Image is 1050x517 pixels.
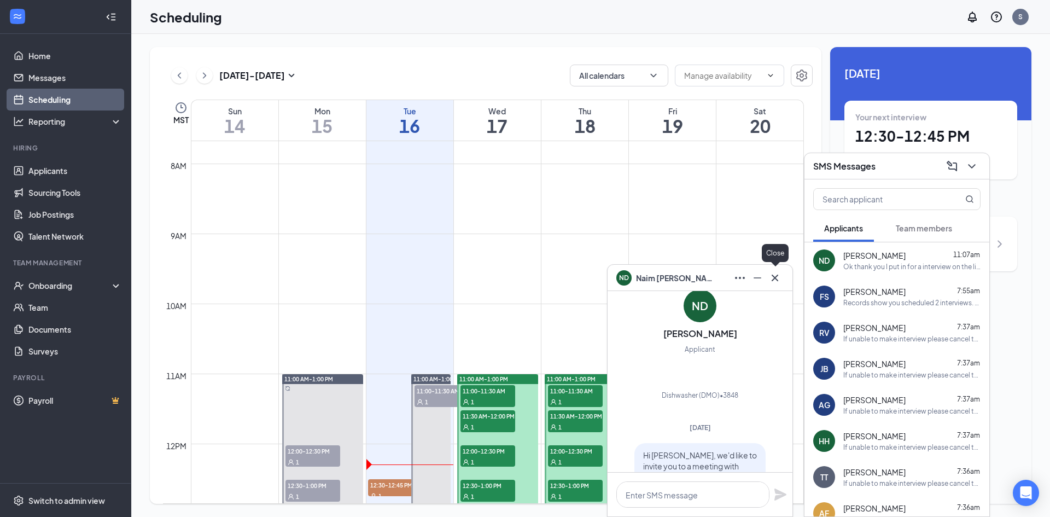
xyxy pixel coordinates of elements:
span: 1 [296,493,299,501]
a: Surveys [28,340,122,362]
button: Minimize [749,269,766,287]
span: 1 [296,458,299,466]
svg: User [463,493,469,500]
div: Mon [279,106,366,117]
svg: Minimize [751,271,764,284]
svg: User [417,399,423,405]
a: PayrollCrown [28,390,122,411]
span: 1 [558,458,562,466]
h1: 16 [366,117,453,135]
svg: Analysis [13,116,24,127]
svg: ChevronDown [648,70,659,81]
span: 7:37am [957,395,980,403]
span: 11:00 AM-1:00 PM [413,375,462,383]
div: TT [820,472,828,483]
div: Switch to admin view [28,495,105,506]
a: Applicants [28,160,122,182]
svg: ChevronRight [199,69,210,82]
a: Job Postings [28,204,122,225]
div: JB [820,363,829,374]
h1: 17 [454,117,541,135]
svg: Notifications [966,10,979,24]
span: [PERSON_NAME] [843,358,906,369]
button: Ellipses [731,269,749,287]
svg: ChevronRight [993,237,1006,251]
a: Talent Network [28,225,122,247]
span: 11:00 AM-1:00 PM [459,375,508,383]
span: 12:30-12:45 PM [368,479,423,490]
div: RV [819,327,830,338]
div: If unable to make interview please cancel through previously sent link. This way others will have... [843,479,981,488]
div: Fri [629,106,716,117]
div: Ok thank you I put in for a interview on the link that you guys sent me for any time this week [843,262,981,271]
button: ChevronDown [963,158,981,175]
span: [DATE] [844,65,1017,82]
svg: Settings [795,69,808,82]
div: S [1018,12,1023,21]
span: 1 [471,493,474,501]
h1: Scheduling [150,8,222,26]
h1: 18 [541,117,628,135]
span: 11:00-11:30 AM [460,385,515,396]
div: AG [819,399,830,410]
span: 1 [558,423,562,431]
button: ChevronLeft [171,67,188,84]
a: September 16, 2025 [366,100,453,141]
span: Team members [896,223,952,233]
svg: Sync [285,386,290,391]
button: Cross [766,269,784,287]
div: Reporting [28,116,122,127]
span: 7:36am [957,503,980,512]
div: ND [819,255,830,266]
svg: Ellipses [733,271,746,284]
div: If unable to make interview please cancel through previously sent link. This way others will have... [843,334,981,344]
svg: UserCheck [13,280,24,291]
h3: [DATE] - [DATE] [219,69,285,82]
span: [PERSON_NAME] [843,322,906,333]
span: 11:00-11:30 AM [415,385,469,396]
h1: 19 [629,117,716,135]
span: MST [173,114,189,125]
div: Thu [541,106,628,117]
svg: WorkstreamLogo [12,11,23,22]
a: Documents [28,318,122,340]
span: 1 [378,492,382,500]
span: 12:30-1:00 PM [285,480,340,491]
div: If unable to make interview please cancel through previously sent link. This way others will have... [843,443,981,452]
span: 12:30-1:00 PM [548,480,603,491]
svg: ChevronDown [965,160,978,173]
span: 1 [558,493,562,501]
span: 11:00 AM-1:00 PM [284,375,333,383]
span: 1 [471,458,474,466]
button: ComposeMessage [943,158,961,175]
div: Applicant [685,344,715,355]
span: 1 [425,398,428,406]
svg: Settings [13,495,24,506]
span: 12:30-1:00 PM [460,480,515,491]
a: Team [28,297,122,318]
div: Records show you scheduled 2 interviews. We have canceled one to give other potential candidates ... [843,298,981,307]
span: [PERSON_NAME] [843,503,906,514]
span: [PERSON_NAME] [843,286,906,297]
button: All calendarsChevronDown [570,65,668,86]
span: [PERSON_NAME] [843,394,906,405]
input: Manage availability [684,69,762,82]
a: Settings [791,65,813,86]
span: 7:37am [957,323,980,331]
span: [PERSON_NAME] [843,467,906,478]
svg: User [550,459,557,466]
svg: User [463,399,469,405]
h1: 14 [191,117,278,135]
span: [PERSON_NAME] [843,431,906,442]
div: Tue [366,106,453,117]
span: 1 [471,398,474,406]
svg: User [550,424,557,431]
span: 11:07am [953,251,980,259]
svg: ComposeMessage [946,160,959,173]
a: September 18, 2025 [541,100,628,141]
h1: 12:30 - 12:45 PM [855,127,1006,146]
span: 12:00-12:30 PM [548,445,603,456]
span: 11:30 AM-12:00 PM [548,410,603,421]
div: ND [692,298,708,313]
div: Close [762,244,789,262]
